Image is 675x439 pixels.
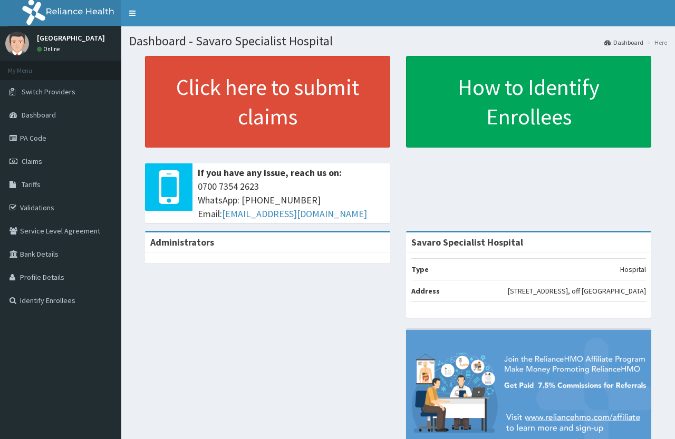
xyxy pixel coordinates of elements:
[508,286,646,296] p: [STREET_ADDRESS], off [GEOGRAPHIC_DATA]
[411,265,429,274] b: Type
[198,167,342,179] b: If you have any issue, reach us on:
[22,157,42,166] span: Claims
[37,34,105,42] p: [GEOGRAPHIC_DATA]
[22,180,41,189] span: Tariffs
[406,56,651,148] a: How to Identify Enrollees
[150,236,214,248] b: Administrators
[129,34,667,48] h1: Dashboard - Savaro Specialist Hospital
[644,38,667,47] li: Here
[37,45,62,53] a: Online
[604,38,643,47] a: Dashboard
[411,236,523,248] strong: Savaro Specialist Hospital
[411,286,440,296] b: Address
[22,110,56,120] span: Dashboard
[145,56,390,148] a: Click here to submit claims
[5,32,29,55] img: User Image
[198,180,385,220] span: 0700 7354 2623 WhatsApp: [PHONE_NUMBER] Email:
[620,264,646,275] p: Hospital
[22,87,75,96] span: Switch Providers
[222,208,367,220] a: [EMAIL_ADDRESS][DOMAIN_NAME]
